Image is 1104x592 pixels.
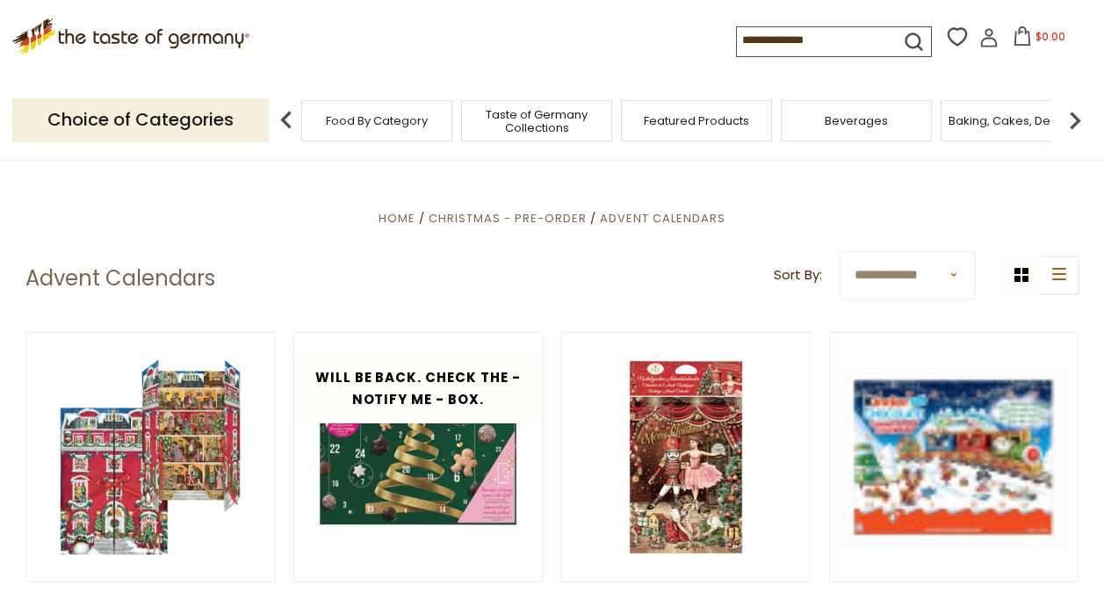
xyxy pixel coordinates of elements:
a: Featured Products [644,114,749,127]
button: $0.00 [1002,26,1077,53]
img: Wicklein Advent Calendar Assorted Gingerbread [294,333,543,581]
p: Choice of Categories [12,98,269,141]
a: Baking, Cakes, Desserts [949,114,1085,127]
a: Taste of Germany Collections [466,108,607,134]
img: Windel Manor House Advent Calendar [26,333,275,581]
a: Food By Category [326,114,428,127]
a: Beverages [825,114,888,127]
img: previous arrow [269,103,304,138]
a: Home [379,210,415,227]
img: Heidel Christmas Fairy Tale Chocolate Advent Calendar [562,333,811,581]
img: next arrow [1057,103,1093,138]
label: Sort By: [774,264,822,286]
a: Advent Calendars [600,210,725,227]
span: $0.00 [1035,29,1065,44]
a: Christmas - PRE-ORDER [429,210,587,227]
img: Kinder Chocolate Countdown Calendar [830,333,1079,581]
h1: Advent Calendars [25,265,215,292]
